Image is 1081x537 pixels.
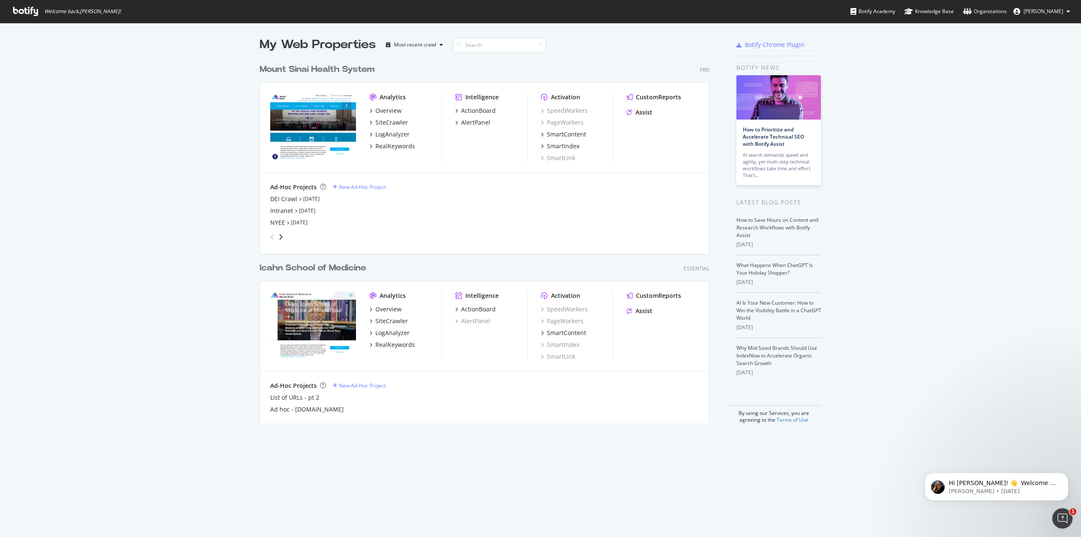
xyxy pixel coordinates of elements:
a: New Ad-Hoc Project [333,183,386,191]
a: NYEE [270,218,285,227]
div: ActionBoard [461,305,496,313]
div: ActionBoard [461,106,496,115]
div: Activation [551,292,580,300]
a: DEI Crawl [270,195,297,203]
iframe: Intercom live chat [1052,508,1073,529]
div: Activation [551,93,580,101]
div: Overview [375,305,402,313]
a: Mount Sinai Health System [260,63,378,76]
a: Ad hoc - [DOMAIN_NAME] [270,405,344,414]
a: AlertPanel [455,118,490,127]
img: How to Prioritize and Accelerate Technical SEO with Botify Assist [736,75,821,120]
div: SiteCrawler [375,317,408,325]
div: SmartIndex [547,142,579,150]
div: New Ad-Hoc Project [339,183,386,191]
div: [DATE] [736,324,821,331]
a: How to Prioritize and Accelerate Technical SEO with Botify Assist [743,126,804,147]
div: grid [260,53,716,423]
a: Overview [369,106,402,115]
a: ActionBoard [455,305,496,313]
div: Organizations [963,7,1007,16]
div: RealKeywords [375,142,415,150]
div: CustomReports [636,93,681,101]
div: Pro [700,66,709,74]
a: SiteCrawler [369,118,408,127]
a: SmartIndex [541,341,579,349]
img: mountsinai.org [270,93,356,161]
div: angle-right [278,233,284,241]
div: My Web Properties [260,36,376,53]
div: Mount Sinai Health System [260,63,375,76]
div: [DATE] [736,241,821,248]
a: [DATE] [299,207,315,214]
a: SpeedWorkers [541,305,588,313]
a: CustomReports [627,93,681,101]
input: Search [453,38,546,52]
span: Welcome back, [PERSON_NAME] ! [44,8,121,15]
a: CustomReports [627,292,681,300]
a: What Happens When ChatGPT Is Your Holiday Shopper? [736,262,813,276]
div: Analytics [380,93,406,101]
div: Assist [636,108,652,117]
div: By using our Services, you are agreeing to the [726,405,821,423]
a: PageWorkers [541,317,584,325]
a: Assist [627,108,652,117]
div: SmartContent [547,130,586,139]
div: AI search demands speed and agility, yet multi-step technical workflows take time and effort. Tha... [743,152,815,179]
div: Intelligence [465,93,499,101]
a: [DATE] [291,219,307,226]
a: Why Mid-Sized Brands Should Use IndexNow to Accelerate Organic Search Growth [736,344,817,367]
a: SmartContent [541,130,586,139]
div: [DATE] [736,278,821,286]
div: SmartLink [541,154,575,162]
a: List of URLs - pt 2 [270,393,319,402]
div: AlertPanel [461,118,490,127]
div: LogAnalyzer [375,329,410,337]
a: PageWorkers [541,118,584,127]
a: AlertPanel [455,317,490,325]
a: SmartLink [541,352,575,361]
div: Most recent crawl [394,42,436,47]
a: LogAnalyzer [369,329,410,337]
div: Intranet [270,207,293,215]
div: New Ad-Hoc Project [339,382,386,389]
a: New Ad-Hoc Project [333,382,386,389]
a: Terms of Use [777,416,808,423]
button: [PERSON_NAME] [1007,5,1077,18]
a: LogAnalyzer [369,130,410,139]
iframe: Intercom notifications message [912,455,1081,514]
div: Knowledge Base [904,7,954,16]
div: Botify Chrome Plugin [745,41,804,49]
div: Intelligence [465,292,499,300]
a: Overview [369,305,402,313]
div: Botify Academy [850,7,895,16]
div: Botify news [736,63,821,72]
a: RealKeywords [369,142,415,150]
div: Latest Blog Posts [736,198,821,207]
a: Assist [627,307,652,315]
div: Icahn School of Medicine [260,262,366,274]
a: AI Is Your New Customer: How to Win the Visibility Battle in a ChatGPT World [736,299,821,322]
a: SpeedWorkers [541,106,588,115]
div: [DATE] [736,369,821,376]
div: RealKeywords [375,341,415,349]
button: Most recent crawl [383,38,446,52]
span: Mia Nina Rosario [1024,8,1063,15]
div: SiteCrawler [375,118,408,127]
a: Icahn School of Medicine [260,262,369,274]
